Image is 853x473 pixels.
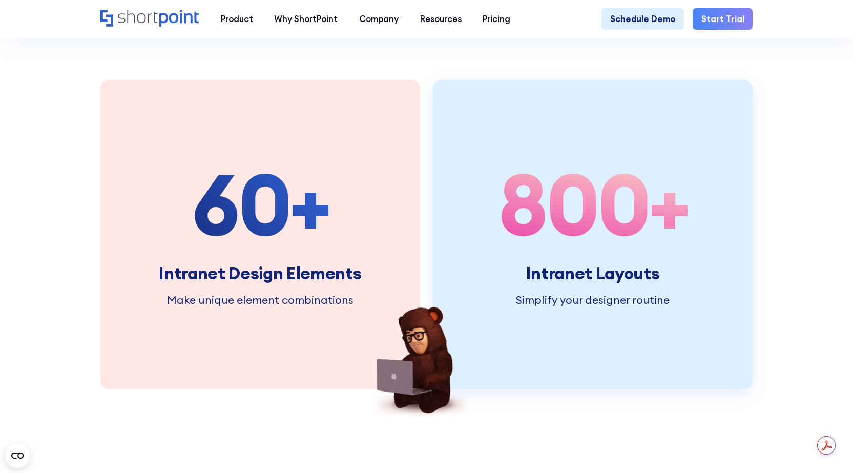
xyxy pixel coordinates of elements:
[472,8,522,30] a: Pricing
[409,8,472,30] a: Resources
[221,13,253,26] div: Product
[210,8,264,30] a: Product
[100,80,420,389] a: 60+Intranet Design ElementsMake unique element combinations
[5,443,30,468] button: Open CMP widget
[359,13,399,26] div: Company
[498,150,649,258] span: 800
[491,263,694,283] h3: Intranet Layouts
[420,13,462,26] div: Resources
[159,161,361,247] div: +
[802,424,853,473] iframe: Chat Widget
[274,13,338,26] div: Why ShortPoint
[192,150,289,258] span: 60
[159,263,361,283] h3: Intranet Design Elements
[693,8,753,30] a: Start Trial
[601,8,684,30] a: Schedule Demo
[491,161,694,247] div: +
[100,10,200,28] a: Home
[433,80,753,389] a: 800+Intranet LayoutsSimplify your designer routine
[491,292,694,308] p: Simplify your designer routine
[483,13,510,26] div: Pricing
[348,8,409,30] a: Company
[159,292,361,308] p: Make unique element combinations
[264,8,349,30] a: Why ShortPoint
